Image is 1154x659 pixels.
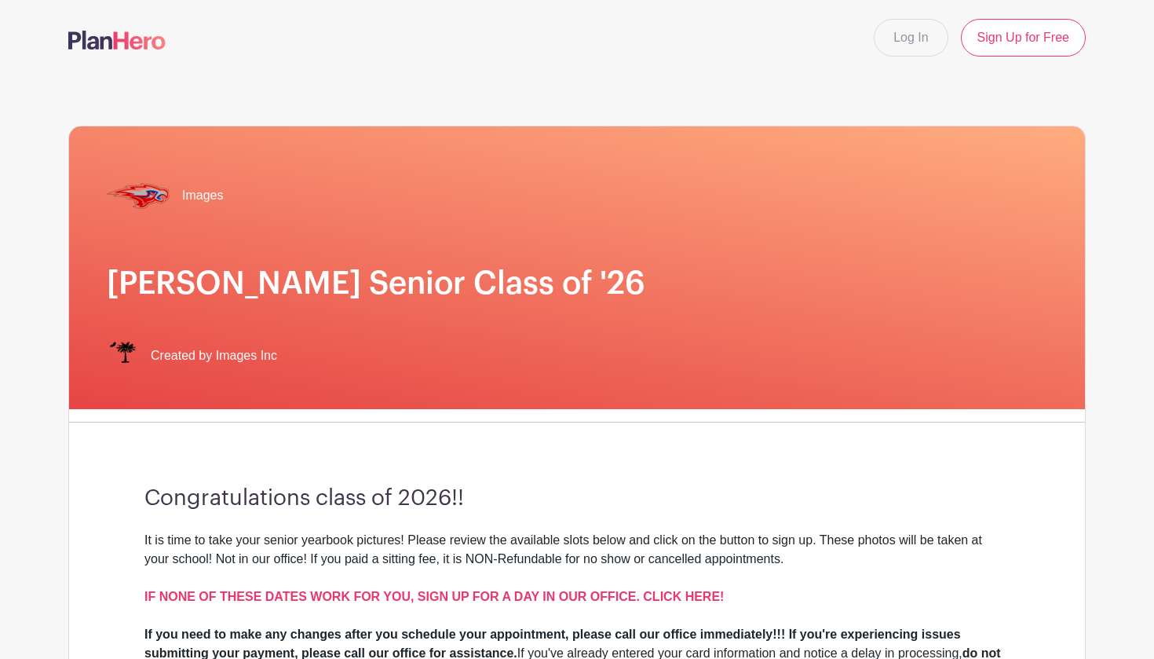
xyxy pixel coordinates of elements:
[107,164,170,227] img: hammond%20transp.%20(1).png
[151,346,277,365] span: Created by Images Inc
[182,186,223,205] span: Images
[107,265,1047,302] h1: [PERSON_NAME] Senior Class of '26
[874,19,948,57] a: Log In
[144,531,1010,588] div: It is time to take your senior yearbook pictures! Please review the available slots below and cli...
[144,590,724,603] a: IF NONE OF THESE DATES WORK FOR YOU, SIGN UP FOR A DAY IN OUR OFFICE. CLICK HERE!
[961,19,1086,57] a: Sign Up for Free
[107,340,138,372] img: IMAGES%20logo%20transparenT%20PNG%20s.png
[144,485,1010,512] h3: Congratulations class of 2026!!
[68,31,166,49] img: logo-507f7623f17ff9eddc593b1ce0a138ce2505c220e1c5a4e2b4648c50719b7d32.svg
